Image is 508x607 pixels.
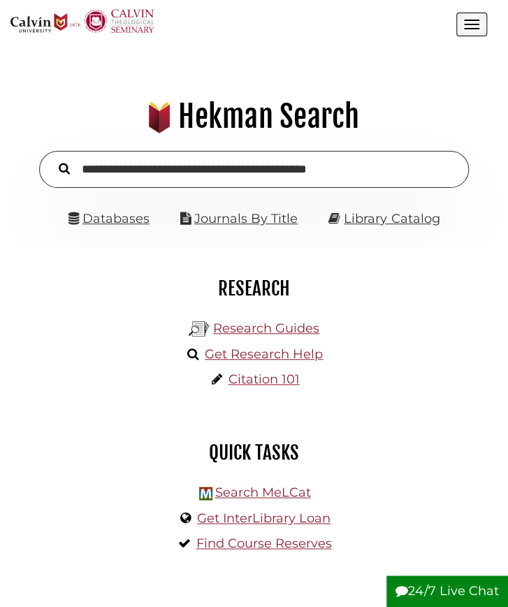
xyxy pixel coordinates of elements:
a: Find Course Reserves [196,536,332,551]
h1: Hekman Search [18,98,490,136]
img: Calvin Theological Seminary [84,9,154,33]
a: Journals By Title [194,211,298,226]
a: Get Research Help [205,346,323,362]
a: Get InterLibrary Loan [197,511,331,526]
i: Search [59,163,70,175]
h2: Quick Tasks [21,441,487,465]
a: Databases [68,211,150,226]
img: Hekman Library Logo [199,487,212,500]
h2: Research [21,277,487,300]
a: Library Catalog [344,211,440,226]
a: Citation 101 [228,372,300,387]
a: Research Guides [213,321,319,336]
button: Open the menu [456,13,487,36]
a: Search MeLCat [215,485,310,500]
button: Search [52,159,77,177]
img: Hekman Library Logo [189,319,210,339]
